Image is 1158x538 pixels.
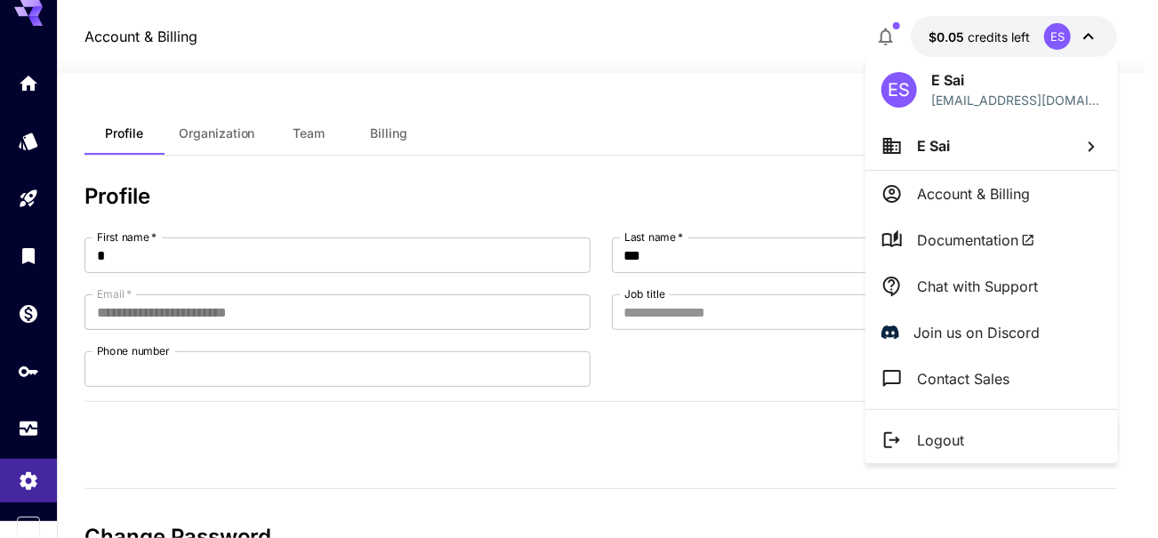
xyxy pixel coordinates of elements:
p: Account & Billing [917,183,1030,205]
p: Contact Sales [917,368,1009,389]
p: Logout [917,430,964,451]
button: E Sai [865,122,1118,170]
p: [EMAIL_ADDRESS][DOMAIN_NAME] [931,91,1102,109]
span: E Sai [917,137,950,155]
p: Chat with Support [917,276,1038,297]
div: saianurath7779@gmail.com [931,91,1102,109]
p: E Sai [931,69,1102,91]
span: Documentation [917,229,1035,251]
div: ES [881,72,917,108]
p: Join us on Discord [913,322,1040,343]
